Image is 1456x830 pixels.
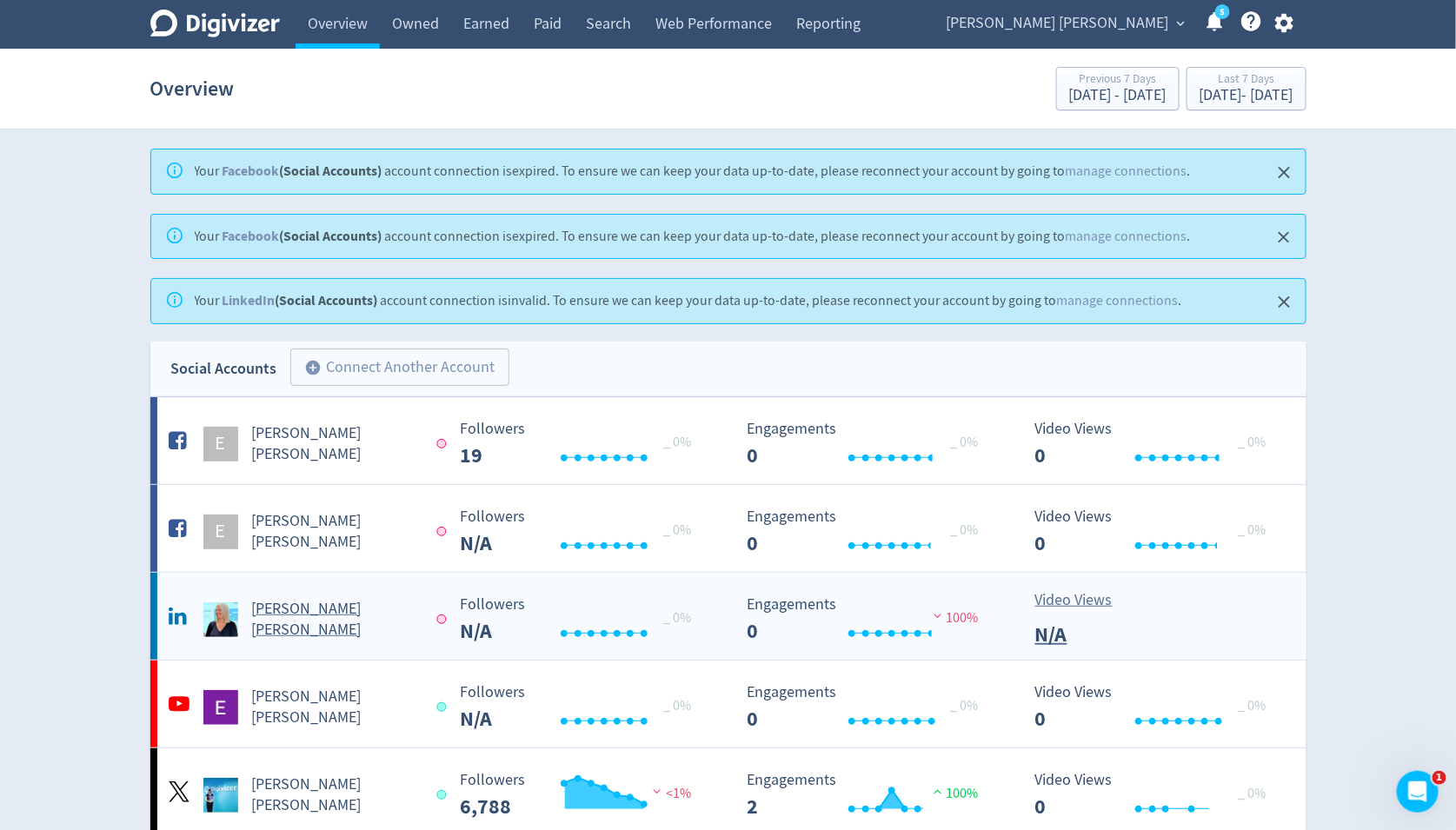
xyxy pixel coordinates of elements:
span: _ 0% [1238,697,1266,714]
div: E [203,427,238,461]
span: 100% [929,609,979,627]
img: Emma Lo Russo undefined [203,602,238,637]
span: _ 0% [1238,434,1266,451]
svg: Engagements 0 [739,421,1000,467]
p: Video Views [1035,588,1135,612]
a: Emma Lo Russo undefined[PERSON_NAME] [PERSON_NAME] Followers --- _ 0% Followers N/A Engagements 0... [150,573,1306,660]
strong: (Social Accounts) [223,227,382,245]
strong: (Social Accounts) [223,162,382,180]
div: [DATE] - [DATE] [1200,88,1293,103]
a: LinkedIn [223,291,276,309]
strong: (Social Accounts) [223,291,378,309]
span: _ 0% [951,697,979,714]
svg: Video Views 0 [1026,508,1286,554]
span: _ 0% [951,521,979,539]
h5: [PERSON_NAME] [PERSON_NAME] [252,774,422,816]
img: negative-performance.svg [929,609,947,622]
h1: Overview [150,61,235,116]
h5: [PERSON_NAME] [PERSON_NAME] [252,423,422,465]
a: E[PERSON_NAME] [PERSON_NAME] Followers --- _ 0% Followers 19 Engagements 0 Engagements 0 _ 0% Vid... [150,397,1306,484]
button: Connect Another Account [290,349,509,387]
div: [DATE] - [DATE] [1069,88,1167,103]
button: Previous 7 Days[DATE] - [DATE] [1056,67,1180,110]
span: _ 0% [663,434,691,451]
h5: [PERSON_NAME] [PERSON_NAME] [252,511,422,553]
p: N/A [1035,619,1135,650]
span: Data last synced: 26 Sep 2025, 11:02am (AEST) [437,702,452,712]
a: manage connections [1066,228,1187,245]
span: add_circle [305,359,322,376]
h5: [PERSON_NAME] [PERSON_NAME] [252,599,422,641]
svg: Engagements 0 [739,596,1000,642]
button: Last 7 Days[DATE]- [DATE] [1187,67,1306,110]
a: Emma Lo Russo undefined[PERSON_NAME] [PERSON_NAME] Followers --- _ 0% Followers N/A Engagements 0... [150,661,1306,747]
span: _ 0% [663,697,691,714]
svg: Followers --- [451,421,712,467]
div: Previous 7 Days [1069,73,1167,88]
img: negative-performance.svg [648,785,666,798]
svg: Followers --- [451,684,712,730]
button: [PERSON_NAME] [PERSON_NAME] [941,10,1190,37]
button: Close [1270,158,1299,187]
a: Facebook [223,162,280,180]
a: Facebook [223,227,280,245]
span: Data last synced: 22 Sep 2025, 5:02am (AEST) [437,614,452,624]
iframe: Intercom live chat [1397,771,1439,813]
a: Connect Another Account [277,351,509,387]
svg: Engagements 2 [739,772,1000,818]
svg: Followers 6,788 [451,772,712,818]
span: _ 0% [1238,521,1266,539]
svg: Engagements 0 [739,684,1000,730]
span: Data last synced: 8 May 2025, 1:01pm (AEST) [437,439,452,448]
button: Close [1270,288,1299,316]
span: _ 0% [663,521,691,539]
a: manage connections [1057,292,1179,309]
img: Emma Lo Russo undefined [203,778,238,813]
a: E[PERSON_NAME] [PERSON_NAME] Followers --- _ 0% Followers N/A Engagements 0 Engagements 0 _ 0% Vi... [150,485,1306,572]
div: Your account connection is expired . To ensure we can keep your data up-to-date, please reconnect... [195,220,1191,254]
span: 1 [1433,771,1446,785]
span: Data last synced: 26 Sep 2025, 2:01pm (AEST) [437,790,452,800]
h5: [PERSON_NAME] [PERSON_NAME] [252,687,422,728]
svg: Followers --- [451,596,712,642]
span: [PERSON_NAME] [PERSON_NAME] [947,10,1169,37]
span: expand_more [1173,16,1189,31]
span: _ 0% [951,434,979,451]
svg: Video Views 0 [1026,684,1286,730]
div: E [203,515,238,549]
div: Last 7 Days [1200,73,1293,88]
a: 5 [1215,4,1230,19]
svg: Video Views 0 [1026,772,1286,818]
span: _ 0% [1238,785,1266,802]
img: positive-performance.svg [929,785,947,798]
svg: Followers --- [451,508,712,554]
button: Close [1270,223,1299,252]
img: Emma Lo Russo undefined [203,690,238,725]
span: Data last synced: 8 May 2025, 1:01pm (AEST) [437,527,452,536]
span: <1% [648,785,691,802]
div: Your account connection is expired . To ensure we can keep your data up-to-date, please reconnect... [195,155,1191,189]
span: 100% [929,785,979,802]
text: 5 [1220,6,1224,18]
div: Social Accounts [171,356,277,382]
a: manage connections [1066,163,1187,180]
div: Your account connection is invalid . To ensure we can keep your data up-to-date, please reconnect... [195,284,1182,318]
svg: Video Views 0 [1026,421,1286,467]
svg: Engagements 0 [739,508,1000,554]
span: _ 0% [663,609,691,627]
